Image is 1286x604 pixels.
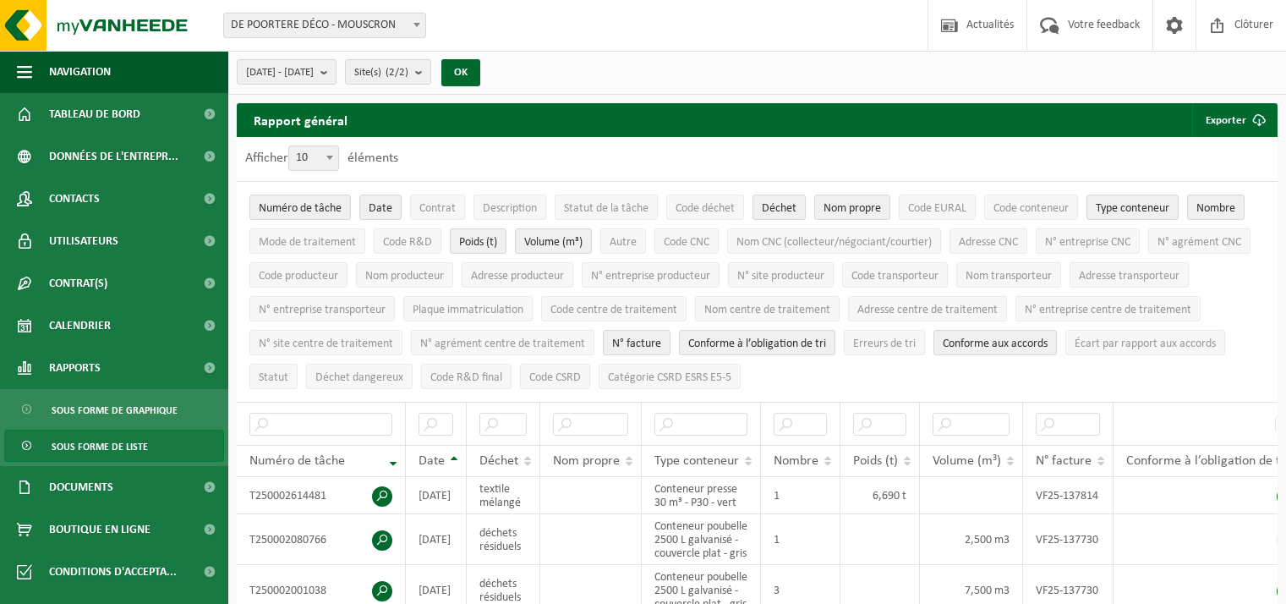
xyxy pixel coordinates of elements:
[223,13,426,38] span: DE POORTERE DÉCO - MOUSCRON
[419,202,456,215] span: Contrat
[824,202,881,215] span: Nom propre
[288,146,339,171] span: 10
[315,371,403,384] span: Déchet dangereux
[752,195,806,220] button: DéchetDéchet: Activate to sort
[356,262,453,288] button: Nom producteurNom producteur: Activate to sort
[49,220,118,262] span: Utilisateurs
[306,364,413,389] button: Déchet dangereux : Activate to sort
[1192,103,1276,137] button: Exporter
[49,178,100,220] span: Contacts
[666,195,744,220] button: Code déchetCode déchet: Activate to sort
[259,202,342,215] span: Numéro de tâche
[4,393,224,426] a: Sous forme de graphique
[1036,228,1140,254] button: N° entreprise CNCN° entreprise CNC: Activate to sort
[599,364,741,389] button: Catégorie CSRD ESRS E5-5Catégorie CSRD ESRS E5-5: Activate to sort
[354,60,408,85] span: Site(s)
[1025,304,1191,316] span: N° entreprise centre de traitement
[249,195,351,220] button: Numéro de tâcheNuméro de tâche: Activate to remove sorting
[249,454,345,468] span: Numéro de tâche
[1075,338,1216,350] span: Écart par rapport aux accords
[608,371,731,384] span: Catégorie CSRD ESRS E5-5
[49,551,177,593] span: Conditions d'accepta...
[259,270,338,283] span: Code producteur
[483,202,537,215] span: Description
[612,338,661,350] span: N° facture
[520,364,590,389] button: Code CSRDCode CSRD: Activate to sort
[237,59,337,85] button: [DATE] - [DATE]
[920,514,1023,565] td: 2,500 m3
[249,330,402,355] button: N° site centre de traitementN° site centre de traitement: Activate to sort
[943,338,1048,350] span: Conforme aux accords
[524,236,583,249] span: Volume (m³)
[899,195,976,220] button: Code EURALCode EURAL: Activate to sort
[840,477,920,514] td: 6,690 t
[459,236,497,249] span: Poids (t)
[467,514,540,565] td: déchets résiduels
[1096,202,1169,215] span: Type conteneur
[441,59,480,86] button: OK
[603,330,670,355] button: N° factureN° facture: Activate to sort
[959,236,1018,249] span: Adresse CNC
[564,202,648,215] span: Statut de la tâche
[237,514,406,565] td: T250002080766
[462,262,573,288] button: Adresse producteurAdresse producteur: Activate to sort
[49,347,101,389] span: Rapports
[582,262,720,288] button: N° entreprise producteurN° entreprise producteur: Activate to sort
[728,262,834,288] button: N° site producteurN° site producteur : Activate to sort
[642,477,761,514] td: Conteneur presse 30 m³ - P30 - vert
[966,270,1052,283] span: Nom transporteur
[1023,477,1114,514] td: VF25-137814
[679,330,835,355] button: Conforme à l’obligation de tri : Activate to sort
[664,236,709,249] span: Code CNC
[237,477,406,514] td: T250002614481
[853,454,898,468] span: Poids (t)
[1196,202,1235,215] span: Nombre
[479,454,518,468] span: Déchet
[704,304,830,316] span: Nom centre de traitement
[359,195,402,220] button: DateDate: Activate to sort
[1148,228,1250,254] button: N° agrément CNCN° agrément CNC: Activate to sort
[515,228,592,254] button: Volume (m³)Volume (m³): Activate to sort
[420,338,585,350] span: N° agrément centre de traitement
[419,454,445,468] span: Date
[933,330,1057,355] button: Conforme aux accords : Activate to sort
[774,454,818,468] span: Nombre
[410,195,465,220] button: ContratContrat: Activate to sort
[762,202,796,215] span: Déchet
[844,330,925,355] button: Erreurs de triErreurs de tri: Activate to sort
[237,103,364,137] h2: Rapport général
[49,51,111,93] span: Navigation
[249,296,395,321] button: N° entreprise transporteurN° entreprise transporteur: Activate to sort
[471,270,564,283] span: Adresse producteur
[851,270,939,283] span: Code transporteur
[842,262,948,288] button: Code transporteurCode transporteur: Activate to sort
[4,430,224,462] a: Sous forme de liste
[413,304,523,316] span: Plaque immatriculation
[541,296,687,321] button: Code centre de traitementCode centre de traitement: Activate to sort
[761,514,840,565] td: 1
[52,431,148,463] span: Sous forme de liste
[1045,236,1130,249] span: N° entreprise CNC
[249,364,298,389] button: StatutStatut: Activate to sort
[365,270,444,283] span: Nom producteur
[848,296,1007,321] button: Adresse centre de traitementAdresse centre de traitement: Activate to sort
[49,93,140,135] span: Tableau de bord
[853,338,916,350] span: Erreurs de tri
[956,262,1061,288] button: Nom transporteurNom transporteur: Activate to sort
[555,195,658,220] button: Statut de la tâcheStatut de la tâche: Activate to sort
[49,466,113,508] span: Documents
[49,262,107,305] span: Contrat(s)
[259,338,393,350] span: N° site centre de traitement
[383,236,432,249] span: Code R&D
[289,146,338,170] span: 10
[814,195,890,220] button: Nom propreNom propre: Activate to sort
[259,236,356,249] span: Mode de traitement
[949,228,1027,254] button: Adresse CNCAdresse CNC: Activate to sort
[374,228,441,254] button: Code R&DCode R&amp;D: Activate to sort
[406,514,467,565] td: [DATE]
[249,262,347,288] button: Code producteurCode producteur: Activate to sort
[473,195,546,220] button: DescriptionDescription: Activate to sort
[610,236,637,249] span: Autre
[676,202,735,215] span: Code déchet
[600,228,646,254] button: AutreAutre: Activate to sort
